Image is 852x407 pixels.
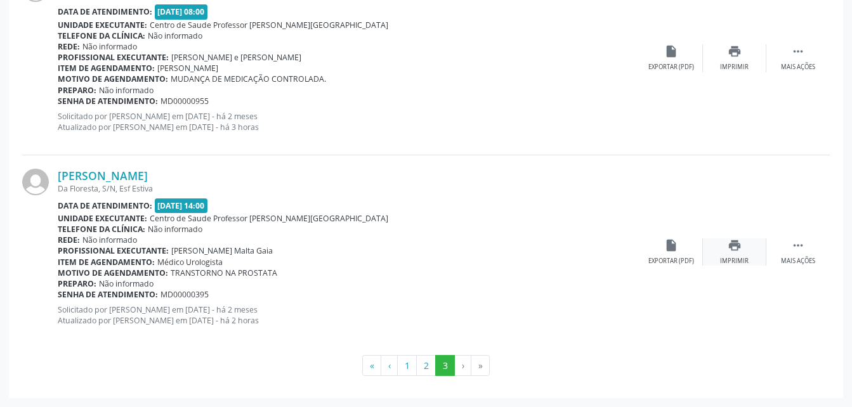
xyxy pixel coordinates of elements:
[58,268,168,278] b: Motivo de agendamento:
[664,238,678,252] i: insert_drive_file
[58,213,147,224] b: Unidade executante:
[161,289,209,300] span: MD00000395
[58,257,155,268] b: Item de agendamento:
[397,355,417,377] button: Go to page 1
[648,63,694,72] div: Exportar (PDF)
[171,74,326,84] span: MUDANÇA DE MEDICAÇÃO CONTROLADA.
[82,235,137,245] span: Não informado
[58,169,148,183] a: [PERSON_NAME]
[781,257,815,266] div: Mais ações
[58,200,152,211] b: Data de atendimento:
[435,355,455,377] button: Go to page 3
[648,257,694,266] div: Exportar (PDF)
[58,6,152,17] b: Data de atendimento:
[171,268,277,278] span: TRANSTORNO NA PROSTATA
[22,169,49,195] img: img
[157,63,218,74] span: [PERSON_NAME]
[150,213,388,224] span: Centro de Saude Professor [PERSON_NAME][GEOGRAPHIC_DATA]
[58,183,639,194] div: Da Floresta, S/N, Esf Estiva
[58,20,147,30] b: Unidade executante:
[82,41,137,52] span: Não informado
[791,238,805,252] i: 
[58,96,158,107] b: Senha de atendimento:
[58,41,80,52] b: Rede:
[148,30,202,41] span: Não informado
[58,85,96,96] b: Preparo:
[362,355,381,377] button: Go to first page
[58,245,169,256] b: Profissional executante:
[155,4,208,19] span: [DATE] 08:00
[150,20,388,30] span: Centro de Saude Professor [PERSON_NAME][GEOGRAPHIC_DATA]
[58,289,158,300] b: Senha de atendimento:
[728,238,742,252] i: print
[781,63,815,72] div: Mais ações
[720,63,749,72] div: Imprimir
[157,257,223,268] span: Médico Urologista
[22,355,830,377] ul: Pagination
[58,278,96,289] b: Preparo:
[720,257,749,266] div: Imprimir
[791,44,805,58] i: 
[58,304,639,326] p: Solicitado por [PERSON_NAME] em [DATE] - há 2 meses Atualizado por [PERSON_NAME] em [DATE] - há 2...
[58,235,80,245] b: Rede:
[58,74,168,84] b: Motivo de agendamento:
[155,198,208,213] span: [DATE] 14:00
[58,52,169,63] b: Profissional executante:
[171,245,273,256] span: [PERSON_NAME] Malta Gaia
[58,224,145,235] b: Telefone da clínica:
[58,30,145,41] b: Telefone da clínica:
[664,44,678,58] i: insert_drive_file
[58,63,155,74] b: Item de agendamento:
[416,355,436,377] button: Go to page 2
[99,278,154,289] span: Não informado
[99,85,154,96] span: Não informado
[148,224,202,235] span: Não informado
[161,96,209,107] span: MD00000955
[171,52,301,63] span: [PERSON_NAME] e [PERSON_NAME]
[381,355,398,377] button: Go to previous page
[58,111,639,132] p: Solicitado por [PERSON_NAME] em [DATE] - há 2 meses Atualizado por [PERSON_NAME] em [DATE] - há 3...
[728,44,742,58] i: print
